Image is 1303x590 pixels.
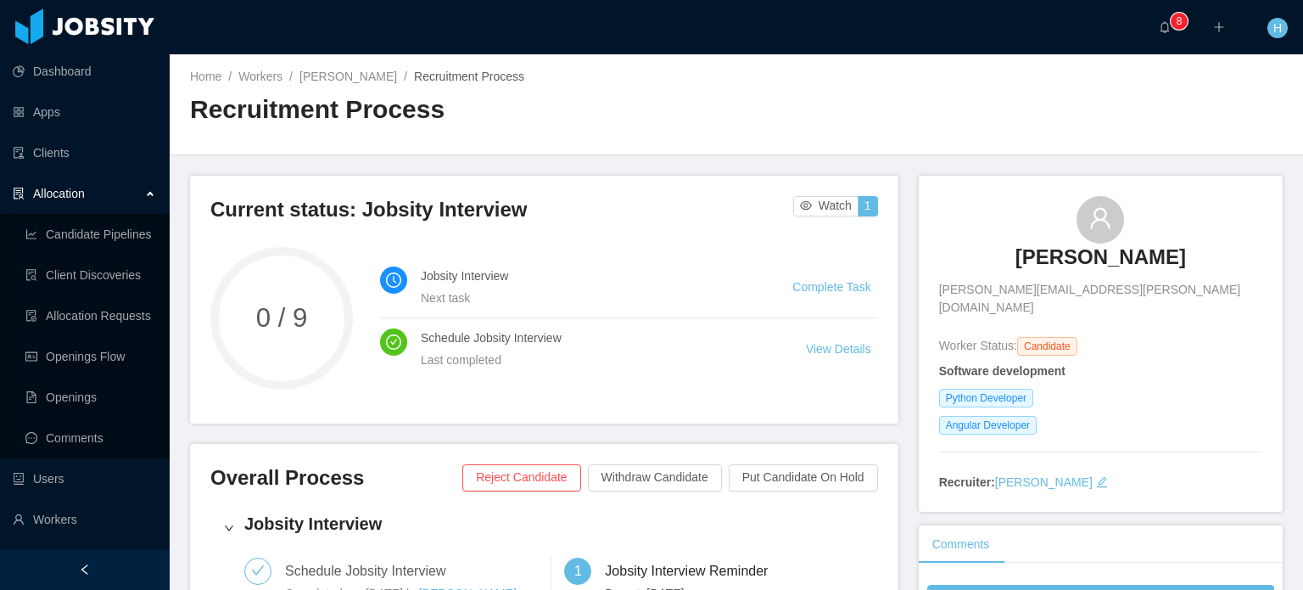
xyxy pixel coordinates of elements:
span: / [228,70,232,83]
h4: Jobsity Interview [244,512,864,536]
a: icon: userWorkers [13,503,156,537]
i: icon: check [251,564,265,577]
span: Worker Status: [939,339,1017,352]
div: Next task [421,289,752,307]
a: Home [190,70,221,83]
h3: Current status: Jobsity Interview [210,196,793,223]
a: icon: file-searchClient Discoveries [25,258,156,292]
span: Python Developer [939,389,1033,407]
div: Jobsity Interview Reminder [605,558,781,585]
i: icon: plus [1213,21,1225,33]
a: [PERSON_NAME] [1015,244,1186,281]
div: Comments [919,525,1004,564]
span: / [289,70,293,83]
a: icon: file-textOpenings [25,380,156,414]
div: icon: rightJobsity Interview [210,502,878,554]
a: [PERSON_NAME] [299,70,397,83]
button: 1 [858,196,878,216]
strong: Software development [939,364,1065,378]
div: Last completed [421,351,765,369]
button: Put Candidate On Hold [729,464,878,492]
strong: Recruiter: [939,475,995,489]
a: icon: line-chartCandidate Pipelines [25,217,156,251]
h4: Jobsity Interview [421,267,752,285]
a: icon: pie-chartDashboard [13,54,156,88]
i: icon: edit [1096,476,1108,488]
a: Workers [238,70,282,83]
a: View Details [806,342,871,356]
span: 0 / 9 [210,305,353,331]
span: Angular Developer [939,416,1037,435]
h4: Schedule Jobsity Interview [421,329,765,347]
span: H [1273,18,1282,38]
a: icon: robotUsers [13,462,156,496]
span: 1 [574,564,582,578]
span: Candidate [1017,337,1077,356]
p: 8 [1177,13,1183,30]
a: icon: idcardOpenings Flow [25,340,156,374]
h3: Overall Process [210,464,462,492]
i: icon: bell [1159,21,1171,33]
sup: 8 [1171,13,1188,30]
a: icon: file-doneAllocation Requests [25,299,156,333]
button: Reject Candidate [462,464,580,492]
i: icon: clock-circle [386,273,401,288]
i: icon: user [1088,206,1112,230]
i: icon: solution [13,188,25,199]
h2: Recruitment Process [190,93,736,127]
span: Allocation [33,187,85,200]
span: / [404,70,407,83]
h3: [PERSON_NAME] [1015,244,1186,271]
a: [PERSON_NAME] [995,475,1093,489]
a: icon: messageComments [25,421,156,455]
a: icon: appstoreApps [13,95,156,129]
button: Withdraw Candidate [588,464,722,492]
a: Complete Task [792,280,870,294]
button: icon: eyeWatch [793,196,858,216]
span: [PERSON_NAME][EMAIL_ADDRESS][PERSON_NAME][DOMAIN_NAME] [939,281,1262,317]
span: Recruitment Process [414,70,524,83]
a: icon: profile [13,543,156,577]
i: icon: check-circle [386,334,401,350]
div: Schedule Jobsity Interview [285,558,459,585]
i: icon: right [224,523,234,533]
a: icon: auditClients [13,136,156,170]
